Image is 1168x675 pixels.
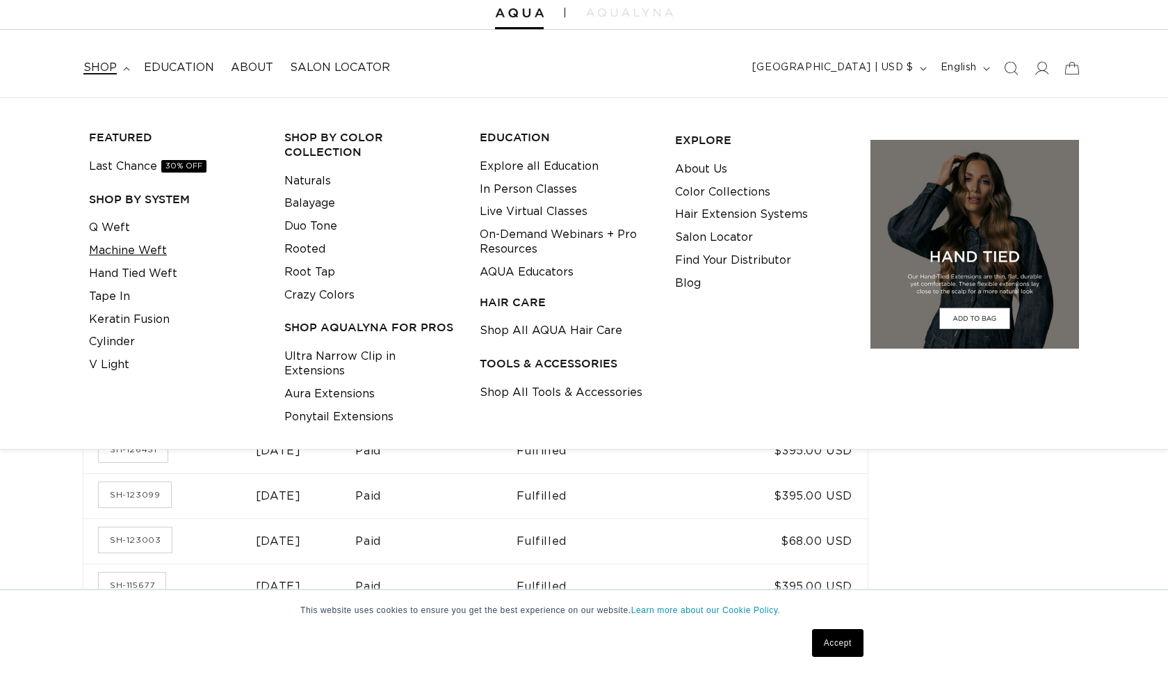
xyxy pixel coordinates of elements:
time: [DATE] [256,581,301,592]
h3: EDUCATION [480,130,654,145]
h3: TOOLS & ACCESSORIES [480,356,654,371]
td: Fulfilled [517,473,710,518]
a: On-Demand Webinars + Pro Resources [480,223,654,261]
span: 30% OFF [161,160,206,173]
a: Ultra Narrow Clip in Extensions [284,345,458,383]
span: English [941,61,977,75]
span: Education [144,61,214,75]
a: Blog [675,272,701,295]
img: aqualyna.com [586,8,673,17]
td: Fulfilled [517,564,710,609]
span: About [231,61,273,75]
a: Shop All AQUA Hair Care [480,319,622,342]
h3: HAIR CARE [480,295,654,310]
td: Paid [355,473,517,518]
a: Education [136,52,222,84]
span: shop [83,61,117,75]
time: [DATE] [256,491,301,502]
a: Last Chance30% OFF [89,155,206,178]
h3: EXPLORE [675,133,849,148]
a: Naturals [284,170,331,193]
a: Crazy Colors [284,284,355,307]
span: [GEOGRAPHIC_DATA] | USD $ [752,61,914,75]
span: Salon Locator [290,61,390,75]
a: Accept [812,629,863,657]
a: AQUA Educators [480,261,574,284]
a: Find Your Distributor [675,249,791,272]
a: About [222,52,282,84]
a: Explore all Education [480,155,599,178]
a: Shop All Tools & Accessories [480,381,642,404]
h3: FEATURED [89,130,263,145]
a: Rooted [284,238,325,261]
a: Order number SH-123099 [99,482,171,507]
td: Paid [355,518,517,564]
a: Salon Locator [282,52,398,84]
a: Machine Weft [89,239,167,262]
a: V Light [89,354,129,376]
td: Fulfilled [517,518,710,564]
a: Duo Tone [284,215,337,238]
a: Q Weft [89,216,130,239]
button: [GEOGRAPHIC_DATA] | USD $ [744,55,932,81]
time: [DATE] [256,536,301,547]
iframe: Chat Widget [1098,608,1168,675]
summary: shop [75,52,136,84]
p: This website uses cookies to ensure you get the best experience on our website. [300,604,868,617]
summary: Search [996,53,1026,84]
a: Root Tap [284,261,335,284]
td: Paid [355,564,517,609]
a: About Us [675,158,727,181]
a: Color Collections [675,181,770,204]
td: $395.00 USD [710,564,868,609]
h3: SHOP BY SYSTEM [89,192,263,207]
td: $68.00 USD [710,518,868,564]
h3: Shop by Color Collection [284,130,458,159]
a: In Person Classes [480,178,577,201]
a: Order number SH-115677 [99,573,165,598]
td: $395.00 USD [710,473,868,518]
a: Tape In [89,285,130,308]
td: Paid [355,428,517,473]
time: [DATE] [256,445,301,456]
td: $395.00 USD [710,428,868,473]
td: Fulfilled [517,428,710,473]
a: Salon Locator [675,226,753,249]
a: Live Virtual Classes [480,200,587,223]
a: Balayage [284,192,335,215]
a: Aura Extensions [284,383,375,406]
a: Order number SH-123003 [99,527,172,553]
a: Keratin Fusion [89,308,170,331]
h3: Shop AquaLyna for Pros [284,320,458,335]
a: Ponytail Extensions [284,406,394,429]
button: English [932,55,996,81]
a: Cylinder [89,331,135,354]
a: Hair Extension Systems [675,203,808,226]
a: Hand Tied Weft [89,262,177,285]
a: Learn more about our Cookie Policy. [631,605,781,615]
img: Aqua Hair Extensions [495,8,544,18]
